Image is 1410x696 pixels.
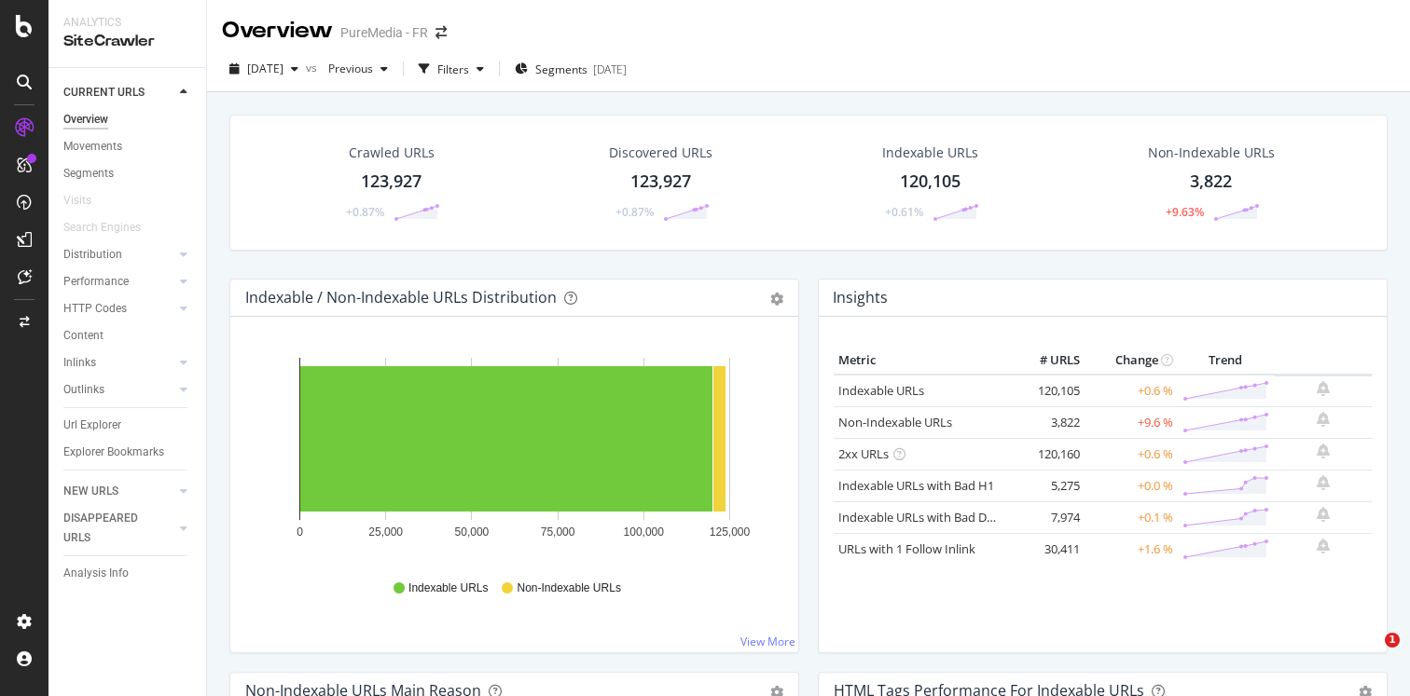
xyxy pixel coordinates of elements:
a: Indexable URLs [838,382,924,399]
div: bell-plus [1317,444,1330,458]
span: Previous [321,61,373,76]
td: +0.6 % [1085,438,1178,470]
a: URLs with 1 Follow Inlink [838,540,975,557]
div: Overview [63,110,108,130]
span: 2025 Sep. 29th [247,61,283,76]
div: bell-plus [1317,475,1330,490]
div: Movements [63,137,122,157]
div: NEW URLS [63,482,118,501]
a: Segments [63,164,193,184]
div: SiteCrawler [63,31,191,52]
text: 75,000 [541,525,575,539]
td: +9.6 % [1085,406,1178,438]
td: 120,105 [1010,375,1085,407]
a: Outlinks [63,380,174,400]
div: 3,822 [1190,170,1232,194]
div: Inlinks [63,353,96,373]
text: 100,000 [624,525,665,539]
a: Content [63,326,193,346]
div: arrow-right-arrow-left [435,26,447,39]
div: Distribution [63,245,122,265]
div: Indexable URLs [882,143,978,162]
div: Indexable / Non-Indexable URLs Distribution [245,288,557,307]
a: NEW URLS [63,482,174,501]
div: Non-Indexable URLs [1148,143,1275,162]
div: Analysis Info [63,564,129,583]
a: Movements [63,137,193,157]
div: Segments [63,164,114,184]
a: Analysis Info [63,564,193,583]
div: +0.61% [885,204,923,220]
td: 120,160 [1010,438,1085,470]
div: +0.87% [615,204,654,220]
span: Non-Indexable URLs [517,580,620,596]
div: Filters [437,61,469,77]
td: 7,974 [1010,501,1085,533]
div: bell-plus [1317,507,1330,522]
a: DISAPPEARED URLS [63,509,174,548]
th: Trend [1178,347,1274,375]
button: Previous [321,54,395,84]
div: CURRENT URLS [63,83,145,102]
a: Search Engines [63,218,159,238]
span: Segments [535,61,587,77]
td: +0.1 % [1085,501,1178,533]
div: Analytics [63,15,191,31]
div: Search Engines [63,218,141,238]
div: Explorer Bookmarks [63,443,164,462]
a: Url Explorer [63,416,193,435]
td: +0.6 % [1085,375,1178,407]
text: 125,000 [710,525,751,539]
a: Visits [63,191,110,211]
th: Change [1085,347,1178,375]
div: [DATE] [593,61,627,77]
text: 50,000 [455,525,490,539]
th: # URLS [1010,347,1085,375]
div: bell-plus [1317,539,1330,553]
span: vs [306,60,321,75]
a: Distribution [63,245,174,265]
iframe: Intercom live chat [1347,633,1391,677]
div: bell-plus [1317,412,1330,427]
div: Visits [63,191,91,211]
span: Indexable URLs [408,580,488,596]
text: 25,000 [368,525,403,539]
a: View More [740,634,795,649]
div: Crawled URLs [349,143,435,162]
div: Content [63,326,104,346]
div: 120,105 [900,170,961,194]
div: gear [770,293,783,306]
a: Overview [63,110,193,130]
div: bell-plus [1317,381,1330,396]
text: 0 [297,525,303,539]
a: 2xx URLs [838,445,889,462]
div: Performance [63,272,129,292]
div: 123,927 [630,170,691,194]
button: Segments[DATE] [507,54,634,84]
div: HTTP Codes [63,299,127,319]
div: Outlinks [63,380,104,400]
td: +0.0 % [1085,470,1178,501]
div: DISAPPEARED URLS [63,509,158,548]
div: +0.87% [346,204,384,220]
button: [DATE] [222,54,306,84]
svg: A chart. [245,347,783,563]
td: +1.6 % [1085,533,1178,565]
div: 123,927 [361,170,422,194]
div: PureMedia - FR [340,23,428,42]
div: Discovered URLs [609,143,712,162]
td: 30,411 [1010,533,1085,565]
a: Indexable URLs with Bad Description [838,509,1042,525]
a: Explorer Bookmarks [63,443,193,462]
a: HTTP Codes [63,299,174,319]
div: +9.63% [1166,204,1204,220]
a: CURRENT URLS [63,83,174,102]
th: Metric [834,347,1010,375]
td: 5,275 [1010,470,1085,501]
div: Url Explorer [63,416,121,435]
h4: Insights [833,285,888,310]
a: Non-Indexable URLs [838,414,952,430]
a: Indexable URLs with Bad H1 [838,477,994,494]
a: Performance [63,272,174,292]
